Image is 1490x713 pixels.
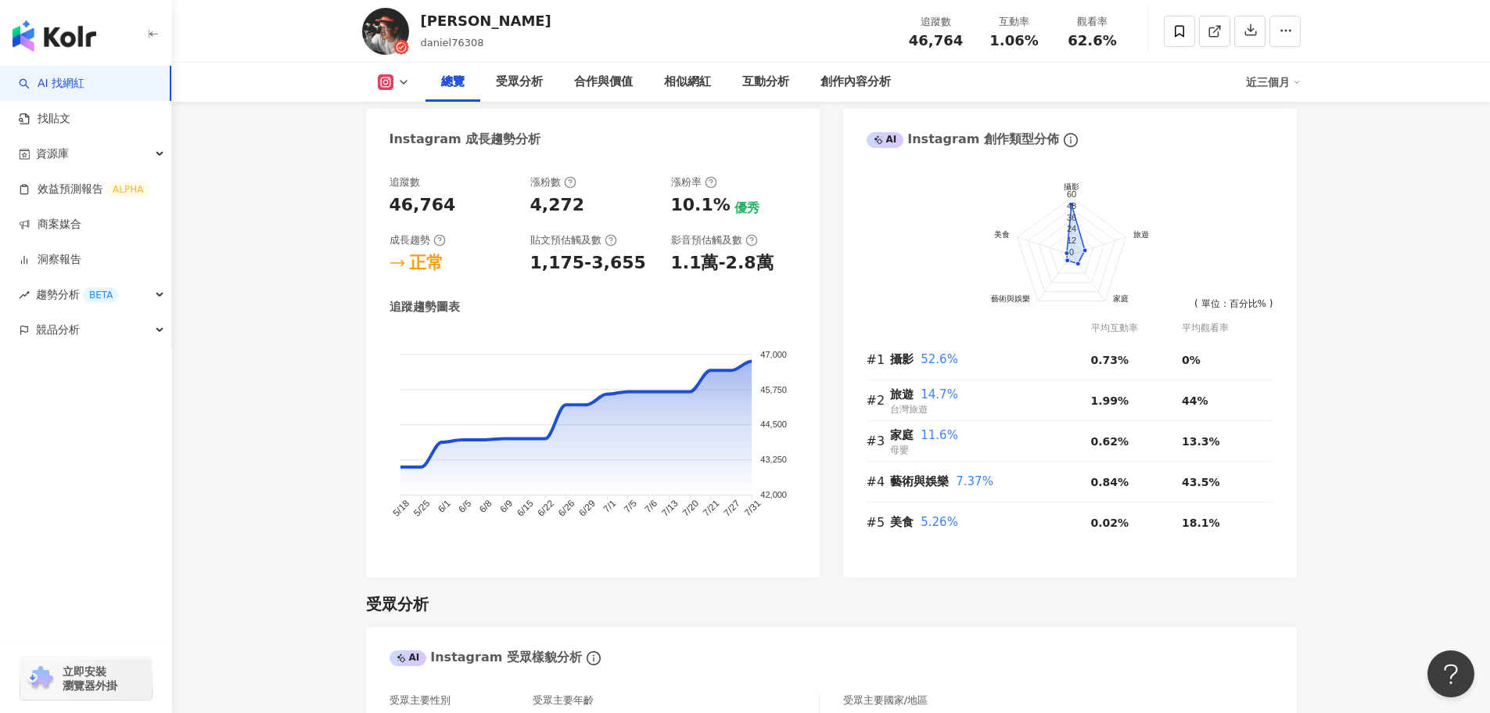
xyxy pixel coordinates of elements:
span: 立即安裝 瀏覽器外掛 [63,664,117,693]
span: 18.1% [1182,517,1220,529]
span: 0% [1182,354,1201,366]
text: 0 [1068,247,1073,256]
span: 藝術與娛樂 [890,474,949,488]
span: info-circle [584,649,603,668]
div: [PERSON_NAME] [421,11,551,31]
span: 美食 [890,515,914,529]
div: 4,272 [530,193,585,218]
tspan: 7/31 [741,497,763,518]
span: 11.6% [921,428,958,442]
tspan: 7/5 [622,497,639,514]
span: 資源庫 [36,136,69,171]
span: info-circle [1061,131,1080,149]
span: 1.99% [1091,394,1129,407]
a: 洞察報告 [19,252,81,268]
div: 漲粉數 [530,175,576,189]
div: AI [867,132,904,148]
tspan: 7/27 [721,497,742,518]
span: 家庭 [890,428,914,442]
text: 48 [1066,201,1075,211]
div: 追蹤數 [907,14,966,30]
tspan: 43,250 [760,455,787,464]
span: 13.3% [1182,435,1220,448]
span: 44% [1182,394,1208,407]
div: #2 [867,391,890,410]
div: 漲粉率 [671,175,717,189]
div: 正常 [409,251,443,275]
div: 互動分析 [742,73,789,92]
span: 0.73% [1091,354,1129,366]
a: searchAI 找網紅 [19,76,84,92]
div: 總覽 [441,73,465,92]
tspan: 42,000 [760,490,787,499]
span: 46,764 [909,32,963,49]
div: 46,764 [390,193,456,218]
tspan: 7/21 [701,497,722,518]
div: Instagram 創作類型分佈 [867,131,1059,148]
span: 14.7% [921,387,958,402]
div: AI [390,650,427,666]
span: 0.62% [1091,435,1129,448]
tspan: 7/20 [680,497,701,518]
div: BETA [83,287,119,303]
tspan: 6/1 [436,497,453,514]
span: 旅遊 [890,387,914,402]
span: 攝影 [890,352,914,366]
text: 60 [1066,189,1075,199]
span: 7.37% [956,474,993,488]
a: chrome extension立即安裝 瀏覽器外掛 [20,657,152,700]
a: 找貼文 [19,111,70,127]
div: 追蹤數 [390,175,420,189]
span: daniel76308 [421,37,484,49]
text: 12 [1066,236,1075,245]
span: rise [19,290,30,301]
div: 互動率 [985,14,1044,30]
span: 5.26% [921,515,958,529]
tspan: 6/22 [535,497,556,518]
tspan: 6/29 [576,497,598,518]
span: 43.5% [1182,476,1220,488]
tspan: 6/26 [556,497,577,518]
span: 競品分析 [36,312,80,347]
text: 24 [1066,224,1075,233]
span: 62.6% [1068,33,1116,49]
tspan: 5/18 [390,497,411,518]
div: #3 [867,431,890,451]
div: 受眾主要性別 [390,693,451,708]
a: 商案媒合 [19,217,81,232]
div: 1,175-3,655 [530,251,646,275]
span: 台灣旅遊 [890,404,928,415]
div: 貼文預估觸及數 [530,233,617,247]
div: 創作內容分析 [820,73,891,92]
tspan: 7/6 [642,497,659,514]
iframe: Help Scout Beacon - Open [1427,650,1474,697]
tspan: 6/15 [515,497,536,518]
div: 受眾分析 [366,593,429,615]
div: 10.1% [671,193,731,218]
span: 母嬰 [890,445,909,456]
text: 美食 [993,230,1009,239]
div: 平均觀看率 [1182,321,1273,336]
text: 家庭 [1112,293,1128,302]
tspan: 6/5 [456,497,473,514]
img: chrome extension [25,666,56,691]
div: 優秀 [734,200,759,217]
tspan: 5/25 [411,497,433,518]
span: 0.02% [1091,517,1129,529]
img: KOL Avatar [362,8,409,55]
div: 合作與價值 [574,73,633,92]
div: 追蹤趨勢圖表 [390,299,460,315]
div: #1 [867,350,890,369]
div: 觀看率 [1063,14,1122,30]
span: 趨勢分析 [36,277,119,312]
span: 1.06% [989,33,1038,49]
div: Instagram 成長趨勢分析 [390,131,541,148]
span: 0.84% [1091,476,1129,488]
div: #4 [867,472,890,492]
div: Instagram 受眾樣貌分析 [390,649,582,666]
tspan: 6/8 [477,497,494,514]
div: 平均互動率 [1091,321,1182,336]
div: 影音預估觸及數 [671,233,758,247]
tspan: 45,750 [760,384,787,394]
div: 受眾分析 [496,73,543,92]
